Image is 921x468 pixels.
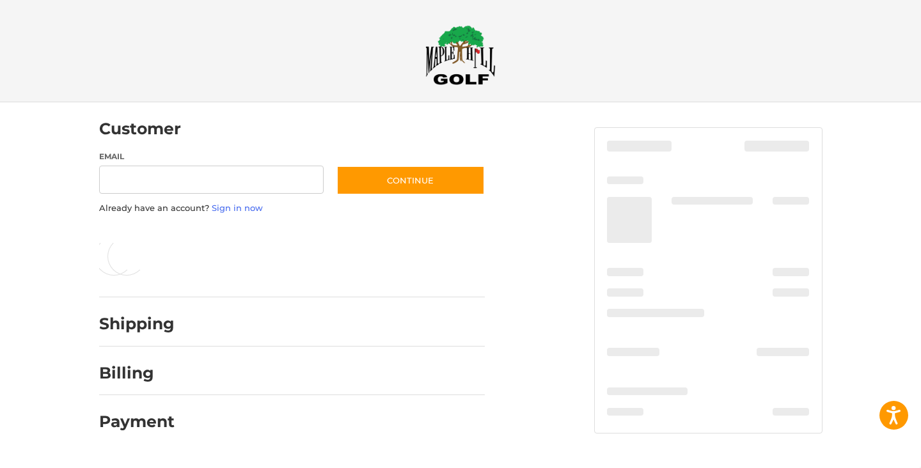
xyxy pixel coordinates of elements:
[99,151,324,162] label: Email
[425,25,496,85] img: Maple Hill Golf
[212,203,263,213] a: Sign in now
[336,166,485,195] button: Continue
[99,119,181,139] h2: Customer
[99,363,174,383] h2: Billing
[99,412,175,432] h2: Payment
[99,202,485,215] p: Already have an account?
[99,314,175,334] h2: Shipping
